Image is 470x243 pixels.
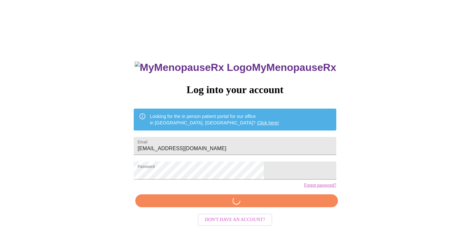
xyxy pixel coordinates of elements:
button: Don't have an account? [198,214,272,226]
h3: MyMenopauseRx [135,62,336,73]
a: Click here! [257,120,279,125]
img: MyMenopauseRx Logo [135,62,252,73]
a: Don't have an account? [196,217,274,222]
div: Looking for the in person patient portal for our office in [GEOGRAPHIC_DATA], [GEOGRAPHIC_DATA]? [150,111,279,129]
span: Don't have an account? [205,216,265,224]
a: Forgot password? [304,183,336,188]
h3: Log into your account [134,84,336,96]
